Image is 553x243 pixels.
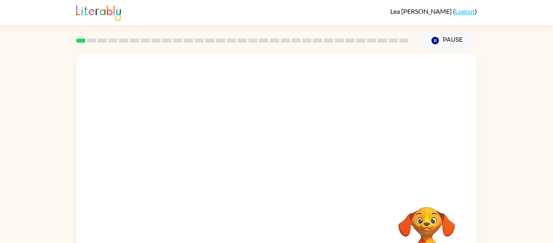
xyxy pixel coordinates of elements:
a: Logout [455,7,475,15]
div: ( ) [390,7,477,15]
span: Lea [PERSON_NAME] [390,7,453,15]
img: Literably [76,3,121,21]
button: Pause [418,31,477,50]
